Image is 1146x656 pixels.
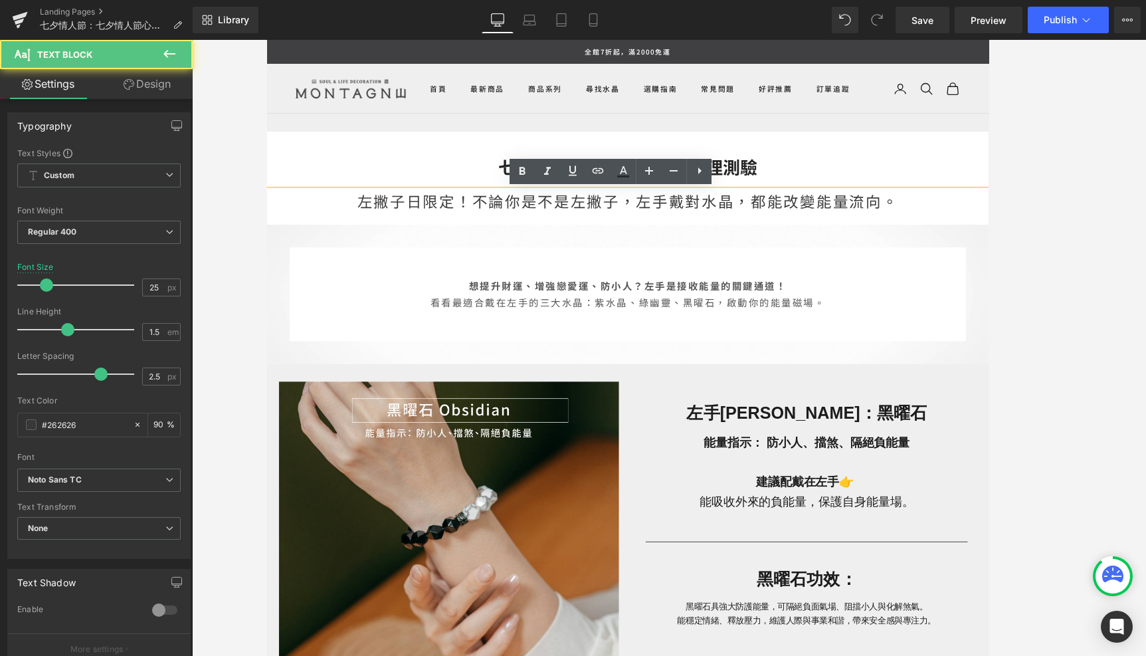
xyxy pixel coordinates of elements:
[422,639,781,655] p: 能穩定情緒、釋放壓力，維護人際與事業和諧，帶來安全感與專注力。
[1028,7,1109,33] button: Publish
[955,7,1022,33] a: Preview
[577,7,609,33] a: Mobile
[167,372,179,381] span: px
[17,570,76,588] div: Text Shadow
[40,7,193,17] a: Landing Pages
[291,48,329,61] summary: 商品系列
[545,7,577,33] a: Tablet
[1101,611,1133,643] div: Open Intercom Messenger
[225,266,579,282] strong: 想提升財運、增強戀愛運、防小人？左手是接收能量的關鍵通道！
[17,502,181,512] div: Text Transform
[17,396,181,405] div: Text Color
[99,69,195,99] a: Design
[70,643,124,655] p: More settings
[44,170,74,181] b: Custom
[911,13,933,27] span: Save
[17,148,181,158] div: Text Styles
[28,475,82,486] i: Noto Sans TC
[1114,7,1141,33] button: More
[419,48,457,61] summary: 選購指南
[148,413,180,437] div: %
[17,453,181,462] div: Font
[864,7,890,33] button: Redo
[17,206,181,215] div: Font Weight
[514,7,545,33] a: Laptop
[37,49,92,60] span: Text Block
[25,265,779,303] p: 看看最適合戴在左手的三大水晶：紫水晶、綠幽靈、黑曜石，啟動你的能量磁場。
[545,485,654,500] strong: 建議配戴在左手👉
[17,113,72,132] div: Typography
[412,401,791,431] h1: 左手[PERSON_NAME]：黑曜石
[832,7,858,33] button: Undo
[167,328,179,336] span: em
[484,48,522,61] summary: 常見問題
[28,227,77,237] b: Regular 400
[167,283,179,292] span: px
[355,48,393,61] summary: 尋找水晶
[422,624,781,639] p: 黑曜石具強大防護能量，可隔絕負面氣場、阻擋小人與化解煞氣。
[545,591,657,611] strong: 黑曜石功效：
[227,48,264,61] a: 最新商品
[548,48,586,61] a: 好評推薦
[482,7,514,33] a: Desktop
[17,307,181,316] div: Line Height
[181,48,671,61] nav: 主要導覽
[42,417,127,432] input: Color
[17,604,139,618] div: Enable
[40,20,167,31] span: 七夕情人節：七夕情人節心理測驗
[354,7,450,19] p: 全館7折起，滿2000免運
[17,352,181,361] div: Letter Spacing
[412,504,791,526] p: 能吸收外來的負能量，保護自身能量場。
[486,441,716,456] b: 能量指示： 防小人、擋煞、隔絕負能量
[193,7,258,33] a: New Library
[17,263,54,272] div: Font Size
[612,48,650,61] a: 訂單追蹤
[28,523,48,533] b: None
[971,13,1006,27] span: Preview
[181,48,200,61] a: 首頁
[698,47,772,62] nav: 次要導覽
[218,14,249,26] span: Library
[1044,15,1077,25] span: Publish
